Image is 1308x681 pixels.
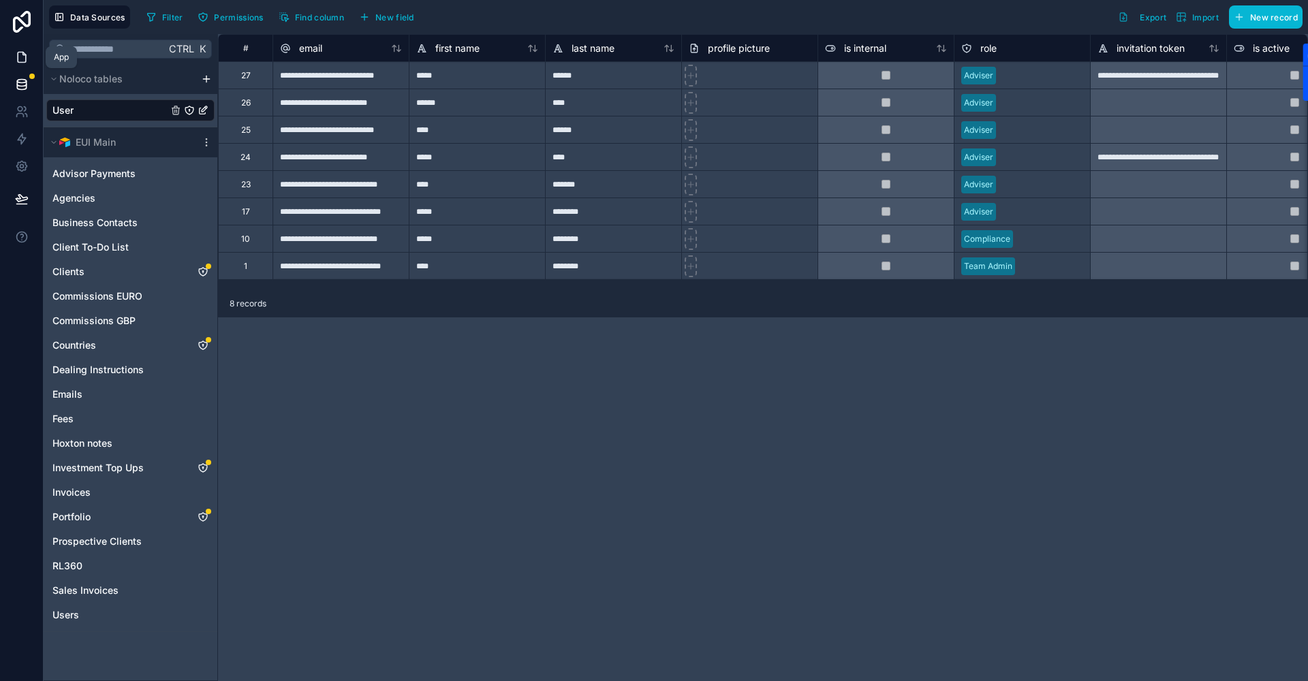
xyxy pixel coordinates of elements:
div: 27 [241,70,251,81]
button: Import [1171,5,1224,29]
span: is active [1253,42,1290,55]
span: profile picture [708,42,770,55]
button: Find column [274,7,349,27]
div: Compliance [964,233,1010,245]
button: Export [1113,5,1171,29]
div: Adviser [964,124,993,136]
div: Team Admin [964,260,1012,272]
span: Filter [162,12,183,22]
div: # [229,43,262,53]
button: New field [354,7,419,27]
button: New record [1229,5,1303,29]
span: New field [375,12,414,22]
span: 8 records [230,298,266,309]
div: 10 [241,234,250,244]
div: 23 [241,179,251,190]
div: Adviser [964,69,993,82]
a: New record [1224,5,1303,29]
span: is internal [844,42,886,55]
span: Data Sources [70,12,125,22]
div: 25 [241,125,251,136]
span: last name [572,42,614,55]
span: first name [435,42,480,55]
button: Permissions [193,7,268,27]
span: Import [1192,12,1219,22]
div: 17 [242,206,250,217]
span: invitation token [1117,42,1185,55]
div: App [54,52,69,63]
span: Find column [295,12,344,22]
div: 24 [240,152,251,163]
div: 26 [241,97,251,108]
div: Adviser [964,151,993,163]
span: email [299,42,322,55]
a: Permissions [193,7,273,27]
span: K [198,44,207,54]
div: Adviser [964,97,993,109]
span: New record [1250,12,1298,22]
span: Ctrl [168,40,196,57]
button: Data Sources [49,5,130,29]
span: Permissions [214,12,263,22]
span: role [980,42,997,55]
div: Adviser [964,206,993,218]
button: Filter [141,7,188,27]
div: 1 [244,261,247,272]
div: Adviser [964,178,993,191]
span: Export [1140,12,1166,22]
